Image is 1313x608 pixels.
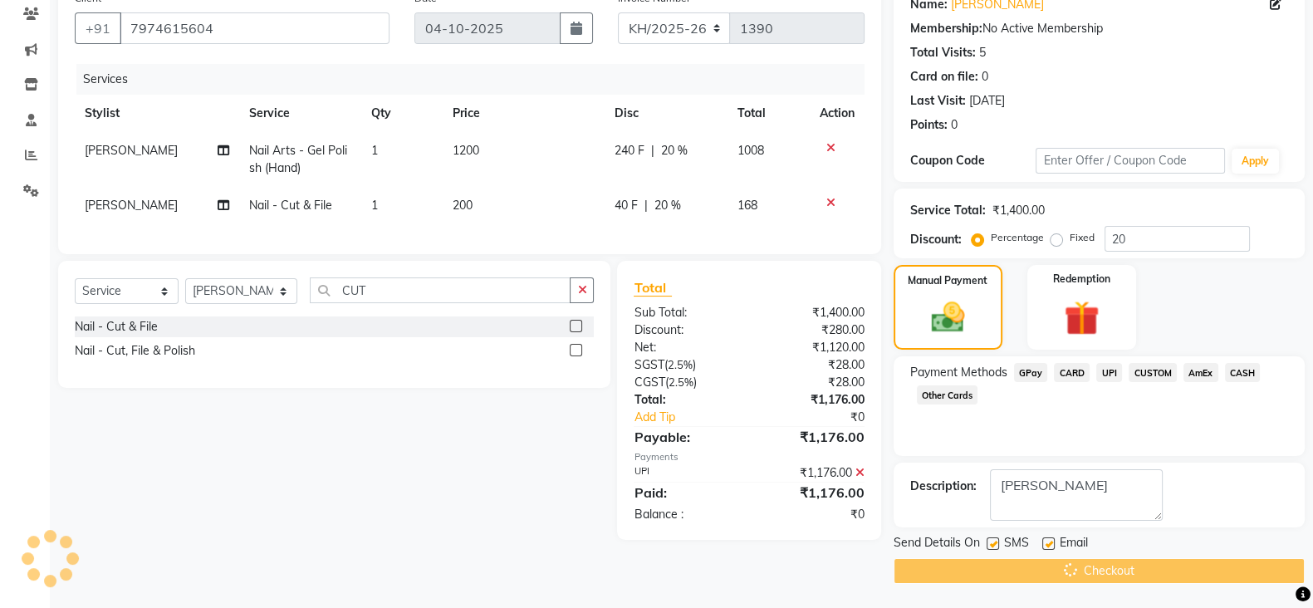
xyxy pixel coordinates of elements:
div: Net: [621,339,749,356]
div: ₹1,120.00 [749,339,877,356]
span: 2.5% [668,375,693,389]
span: 20 % [661,142,688,159]
span: [PERSON_NAME] [85,198,178,213]
th: Qty [361,95,443,132]
label: Percentage [991,230,1044,245]
span: AmEx [1183,363,1218,382]
div: 0 [982,68,988,86]
div: 0 [951,116,958,134]
div: ₹1,176.00 [749,483,877,503]
input: Enter Offer / Coupon Code [1036,148,1225,174]
img: _cash.svg [921,298,975,336]
th: Price [443,95,605,132]
div: Paid: [621,483,749,503]
span: 1200 [453,143,479,158]
input: Search or Scan [310,277,571,303]
div: ₹1,176.00 [749,427,877,447]
div: Description: [910,478,977,495]
div: Nail - Cut & File [75,318,158,336]
span: 2.5% [667,358,692,371]
div: No Active Membership [910,20,1288,37]
span: 20 % [654,197,681,214]
div: ₹28.00 [749,374,877,391]
span: 1 [371,198,378,213]
th: Service [239,95,361,132]
div: ( ) [621,374,749,391]
div: UPI [621,464,749,482]
label: Manual Payment [908,273,987,288]
span: 200 [453,198,473,213]
div: Payments [634,450,864,464]
th: Action [810,95,865,132]
div: ₹1,400.00 [749,304,877,321]
span: [PERSON_NAME] [85,143,178,158]
div: Nail - Cut, File & Polish [75,342,195,360]
span: Send Details On [894,534,980,555]
div: Coupon Code [910,152,1036,169]
div: ₹280.00 [749,321,877,339]
span: Nail Arts - Gel Polish (Hand) [249,143,347,175]
span: Total [634,279,672,297]
div: Card on file: [910,68,978,86]
th: Total [728,95,810,132]
th: Stylist [75,95,239,132]
div: ( ) [621,356,749,374]
button: Apply [1232,149,1279,174]
button: +91 [75,12,121,44]
div: ₹1,176.00 [749,391,877,409]
span: SMS [1004,534,1029,555]
div: Sub Total: [621,304,749,321]
img: _gift.svg [1053,297,1110,340]
div: Balance : [621,506,749,523]
span: UPI [1096,363,1122,382]
span: 240 F [615,142,644,159]
span: Payment Methods [910,364,1007,381]
div: Services [76,64,877,95]
span: CASH [1225,363,1261,382]
span: | [644,197,648,214]
div: ₹0 [749,506,877,523]
div: Points: [910,116,948,134]
div: [DATE] [969,92,1005,110]
span: 168 [737,198,757,213]
span: 1008 [737,143,764,158]
div: Discount: [621,321,749,339]
span: GPay [1014,363,1048,382]
div: Total Visits: [910,44,976,61]
div: Total: [621,391,749,409]
div: ₹1,176.00 [749,464,877,482]
label: Redemption [1053,272,1110,287]
span: 1 [371,143,378,158]
div: Membership: [910,20,982,37]
label: Fixed [1070,230,1095,245]
a: Add Tip [621,409,770,426]
span: Nail - Cut & File [249,198,332,213]
div: Payable: [621,427,749,447]
div: ₹0 [771,409,877,426]
span: SGST [634,357,664,372]
div: Service Total: [910,202,986,219]
th: Disc [605,95,728,132]
div: Discount: [910,231,962,248]
span: Other Cards [917,385,978,405]
span: | [651,142,654,159]
input: Search by Name/Mobile/Email/Code [120,12,389,44]
span: Email [1060,534,1088,555]
div: ₹1,400.00 [992,202,1045,219]
span: CUSTOM [1129,363,1177,382]
div: Last Visit: [910,92,966,110]
span: CGST [634,375,664,390]
div: 5 [979,44,986,61]
span: CARD [1054,363,1090,382]
div: ₹28.00 [749,356,877,374]
span: 40 F [615,197,638,214]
